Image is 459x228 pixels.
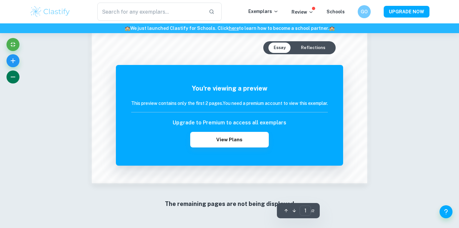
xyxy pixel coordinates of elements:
[296,43,330,53] button: Reflections
[125,26,130,31] span: 🏫
[131,100,328,107] h6: This preview contains only the first 2 pages. You need a premium account to view this exemplar.
[229,26,239,31] a: here
[190,132,269,147] button: View Plans
[248,8,279,15] p: Exemplars
[268,43,291,53] button: Essay
[131,83,328,93] h5: You're viewing a preview
[329,26,335,31] span: 🏫
[30,5,71,18] img: Clastify logo
[358,5,371,18] button: GO
[361,8,368,15] h6: GO
[6,38,19,51] button: Exit fullscreen
[292,8,314,16] p: Review
[384,6,429,18] button: UPGRADE NOW
[327,9,345,14] a: Schools
[440,205,453,218] button: Help and Feedback
[97,3,204,21] input: Search for any exemplars...
[173,119,286,127] h6: Upgrade to Premium to access all exemplars
[311,208,315,214] span: / 2
[1,25,458,32] h6: We just launched Clastify for Schools. Click to learn how to become a school partner.
[105,199,354,209] h6: The remaining pages are not being displayed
